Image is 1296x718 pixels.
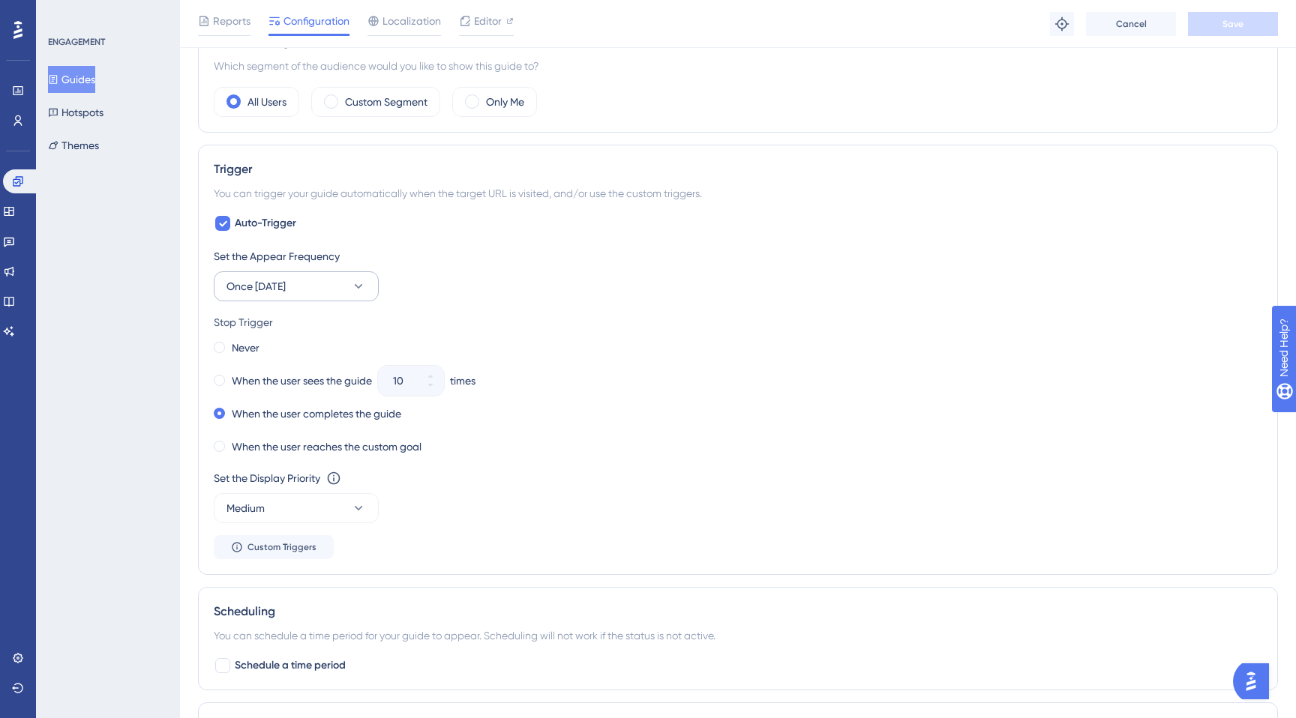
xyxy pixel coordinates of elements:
span: Auto-Trigger [235,214,296,232]
div: times [450,372,475,390]
div: ENGAGEMENT [48,36,105,48]
div: Scheduling [214,603,1262,621]
span: Reports [213,12,250,30]
div: Which segment of the audience would you like to show this guide to? [214,57,1262,75]
span: Custom Triggers [247,541,316,553]
div: You can trigger your guide automatically when the target URL is visited, and/or use the custom tr... [214,184,1262,202]
div: Set the Display Priority [214,469,320,487]
div: Trigger [214,160,1262,178]
label: When the user reaches the custom goal [232,438,421,456]
button: Medium [214,493,379,523]
label: Custom Segment [345,93,427,111]
button: Guides [48,66,95,93]
button: Once [DATE] [214,271,379,301]
label: Only Me [486,93,524,111]
div: You can schedule a time period for your guide to appear. Scheduling will not work if the status i... [214,627,1262,645]
span: Editor [474,12,502,30]
span: Need Help? [35,4,94,22]
button: Hotspots [48,99,103,126]
span: Cancel [1116,18,1147,30]
span: Configuration [283,12,349,30]
span: Medium [226,499,265,517]
button: Cancel [1086,12,1176,36]
iframe: UserGuiding AI Assistant Launcher [1233,659,1278,704]
span: Save [1222,18,1243,30]
div: Set the Appear Frequency [214,247,1262,265]
label: All Users [247,93,286,111]
button: Save [1188,12,1278,36]
span: Once [DATE] [226,277,286,295]
span: Localization [382,12,441,30]
label: When the user sees the guide [232,372,372,390]
button: Themes [48,132,99,159]
label: When the user completes the guide [232,405,401,423]
span: Schedule a time period [235,657,346,675]
div: Stop Trigger [214,313,1262,331]
label: Never [232,339,259,357]
button: Custom Triggers [214,535,334,559]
